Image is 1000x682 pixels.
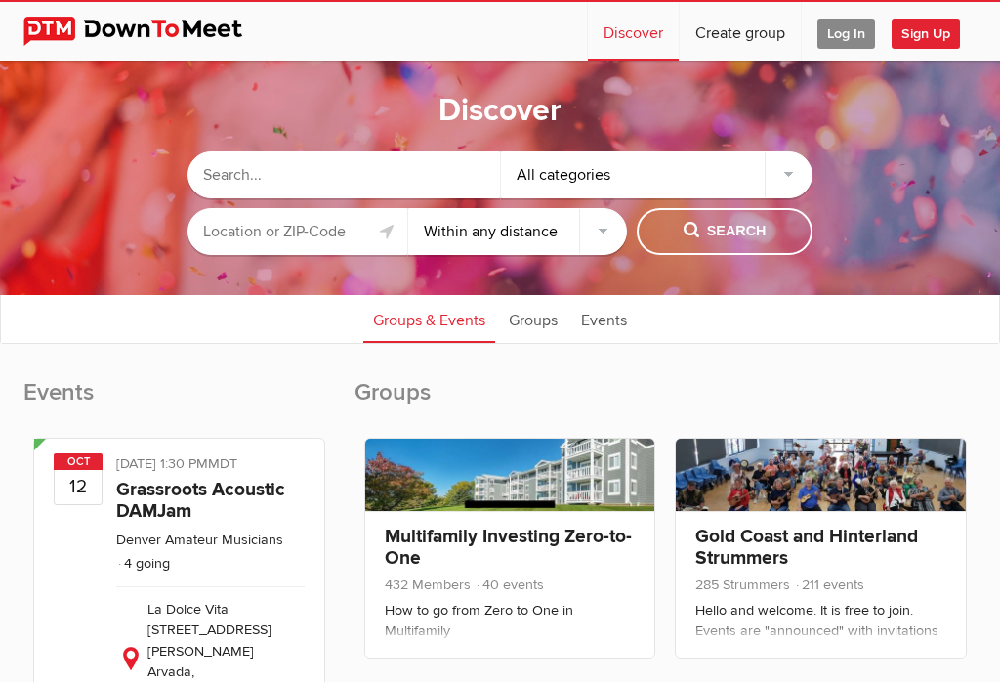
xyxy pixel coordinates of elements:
[385,525,632,570] a: Multifamily Investing Zero-to-One
[892,19,960,49] span: Sign Up
[187,208,407,255] input: Location or ZIP-Code
[23,17,272,46] img: DownToMeet
[695,525,918,570] a: Gold Coast and Hinterland Strummers
[637,208,812,255] button: Search
[116,478,285,523] a: Grassroots Acoustic DAMJam
[23,377,335,428] h2: Events
[116,532,283,548] a: Denver Amateur Musicians
[116,453,305,479] div: [DATE] 1:30 PM
[475,576,544,593] span: 40 events
[499,294,567,343] a: Groups
[571,294,637,343] a: Events
[501,151,813,198] div: All categories
[892,2,976,61] a: Sign Up
[802,2,891,61] a: Log In
[354,377,977,428] h2: Groups
[363,294,495,343] a: Groups & Events
[55,469,102,504] b: 12
[116,555,170,572] li: 4 going
[817,19,875,49] span: Log In
[438,91,562,132] h1: Discover
[680,2,801,61] a: Create group
[684,221,767,242] span: Search
[208,455,237,472] span: America/Denver
[794,576,864,593] span: 211 events
[385,576,471,593] span: 432 Members
[588,2,679,61] a: Discover
[695,576,790,593] span: 285 Strummers
[54,453,103,470] span: Oct
[187,151,500,198] input: Search...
